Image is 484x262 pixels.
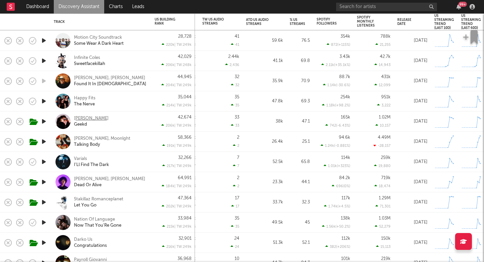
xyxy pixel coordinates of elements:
[177,257,192,261] div: 36,968
[74,41,124,47] a: Some Wear A Dark Heart
[74,116,109,122] a: [PERSON_NAME]
[74,75,145,81] a: [PERSON_NAME], [PERSON_NAME]
[340,34,350,39] div: 354k
[235,95,239,99] div: 35
[327,42,350,47] div: 872 ( +115 % )
[246,158,283,166] div: 52.5k
[341,236,350,241] div: 112k
[325,244,350,249] div: 382 ( +206 % )
[233,164,239,168] div: 7
[434,14,454,30] div: US Streaming Trend (last 10d)
[74,122,87,128] a: Geekd
[381,176,391,180] div: 719k
[290,198,310,206] div: 32.3
[74,61,105,67] a: Sweetfacekillah
[397,219,428,227] div: [DATE]
[74,142,100,148] a: Talking Body
[290,219,310,227] div: 45
[246,118,283,126] div: 38k
[231,103,239,107] div: 35
[178,34,192,39] div: 28,728
[374,164,391,168] div: 19,880
[74,95,95,101] a: Happy Fits
[155,103,192,107] div: 214k | TW: 249k
[235,34,239,39] div: 41
[74,101,95,107] a: The Nerve
[74,202,96,208] a: Let You Go
[178,95,192,99] div: 35,044
[155,18,182,26] div: US Building Rank
[155,244,192,249] div: 216k | TW: 249k
[397,18,417,26] div: Release Date
[54,20,145,24] div: Track
[246,57,283,65] div: 41.1k
[155,224,192,229] div: 215k | TW: 249k
[178,176,192,180] div: 64,991
[178,196,192,200] div: 47,364
[237,156,239,160] div: 7
[155,143,192,148] div: 191k | TW: 249k
[246,138,283,146] div: 26.4k
[74,81,146,87] div: Found It In [DEMOGRAPHIC_DATA]
[374,83,391,87] div: 12,099
[339,176,350,180] div: 84.2k
[290,178,310,186] div: 44.1
[323,83,350,87] div: 1.14k ( -30.6 % )
[74,196,123,202] a: Stakillaz Romanceplanet
[456,4,461,9] button: 99+
[339,75,350,79] div: 88.7k
[246,219,283,227] div: 49.5k
[74,237,92,243] a: Darko Us
[381,156,391,160] div: 259k
[155,123,192,128] div: 206k | TW: 249k
[246,198,283,206] div: 33.7k
[246,97,283,105] div: 47.8k
[233,143,239,148] div: 2
[231,83,239,87] div: 32
[341,216,350,221] div: 138k
[155,63,192,67] div: 206k | TW: 248k
[397,37,428,45] div: [DATE]
[74,243,107,249] a: Congratulations
[379,216,391,221] div: 1.03M
[178,135,192,140] div: 58,366
[322,103,350,107] div: 1.18k ( +98.2 % )
[341,257,350,261] div: 101k
[381,236,391,241] div: 150k
[322,224,350,229] div: 1.56k ( +50.2 % )
[378,135,391,140] div: 4.49M
[332,184,350,188] div: 696 ( 0 % )
[374,63,391,67] div: 14,943
[178,55,192,59] div: 42,029
[231,204,239,208] div: 17
[235,75,239,79] div: 32
[177,75,192,79] div: 44,945
[246,178,283,186] div: 23.3k
[397,138,428,146] div: [DATE]
[336,3,437,11] input: Search for artists
[290,97,310,105] div: 69.3
[74,217,115,223] a: Nation Of Language
[228,55,239,59] div: 2.44k
[74,182,102,188] a: Dead Or Alive
[74,156,87,162] a: Varials
[341,156,350,160] div: 114k
[340,95,350,99] div: 254k
[375,224,391,229] div: 52,279
[397,198,428,206] div: [DATE]
[397,158,428,166] div: [DATE]
[321,63,350,67] div: 2.11k ( +35.1k % )
[375,123,391,128] div: 10,157
[155,164,192,168] div: 217k | TW: 249k
[381,75,391,79] div: 431k
[235,257,239,261] div: 10
[461,14,481,30] div: US Streaming Trend (last 60d)
[231,42,239,47] div: 41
